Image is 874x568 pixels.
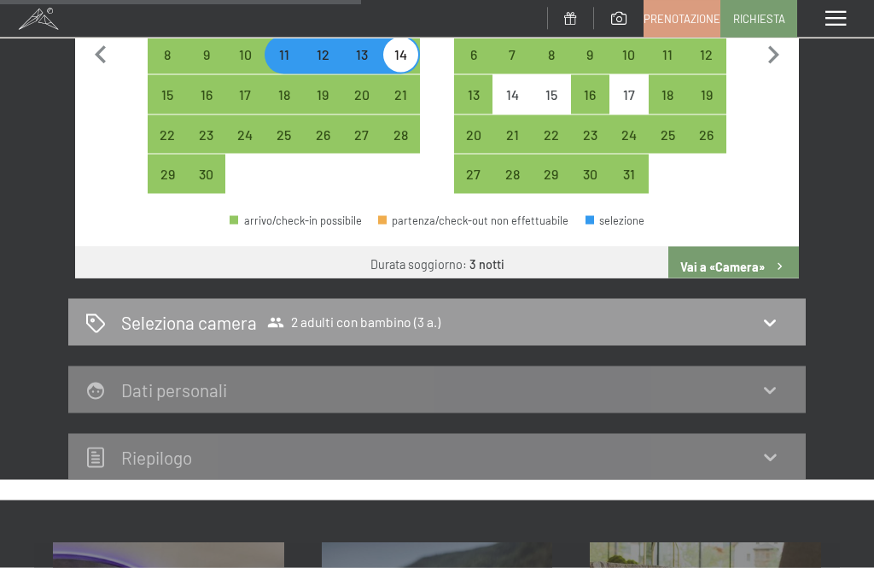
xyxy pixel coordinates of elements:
[225,115,265,155] div: arrivo/check-in possibile
[492,115,532,155] div: Tue Oct 21 2025
[344,48,380,84] div: 13
[265,115,304,155] div: arrivo/check-in possibile
[687,75,726,114] div: Sun Oct 19 2025
[189,88,224,124] div: 16
[148,115,187,155] div: Mon Sep 22 2025
[148,75,187,114] div: arrivo/check-in possibile
[649,75,688,114] div: arrivo/check-in possibile
[227,128,263,164] div: 24
[532,115,571,155] div: Wed Oct 22 2025
[187,155,226,194] div: Tue Sep 30 2025
[370,256,504,273] div: Durata soggiorno:
[492,115,532,155] div: arrivo/check-in possibile
[265,115,304,155] div: Thu Sep 25 2025
[454,155,493,194] div: Mon Oct 27 2025
[533,167,569,203] div: 29
[650,48,686,84] div: 11
[611,167,647,203] div: 31
[378,215,569,226] div: partenza/check-out non effettuabile
[689,88,725,124] div: 19
[532,155,571,194] div: arrivo/check-in possibile
[265,75,304,114] div: Thu Sep 18 2025
[342,75,382,114] div: Sat Sep 20 2025
[382,75,421,114] div: arrivo/check-in possibile
[533,88,569,124] div: 15
[494,48,530,84] div: 7
[342,115,382,155] div: arrivo/check-in possibile
[344,128,380,164] div: 27
[227,48,263,84] div: 10
[573,48,609,84] div: 9
[649,36,688,75] div: arrivo/check-in possibile
[225,36,265,75] div: Wed Sep 10 2025
[733,11,785,26] span: Richiesta
[382,36,421,75] div: arrivo/check-in possibile
[305,128,341,164] div: 26
[148,75,187,114] div: Mon Sep 15 2025
[303,75,342,114] div: arrivo/check-in possibile
[456,167,492,203] div: 27
[148,36,187,75] div: arrivo/check-in possibile
[571,75,610,114] div: Thu Oct 16 2025
[533,48,569,84] div: 8
[668,247,799,288] button: Vai a «Camera»
[611,128,647,164] div: 24
[469,257,504,272] b: 3 notti
[456,48,492,84] div: 6
[532,155,571,194] div: Wed Oct 29 2025
[492,75,532,114] div: arrivo/check-in non effettuabile
[573,167,609,203] div: 30
[611,48,647,84] div: 10
[189,48,224,84] div: 9
[265,36,304,75] div: arrivo/check-in possibile
[148,36,187,75] div: Mon Sep 08 2025
[266,128,302,164] div: 25
[609,155,649,194] div: Fri Oct 31 2025
[121,379,227,401] h2: Dati personali
[571,115,610,155] div: Thu Oct 23 2025
[303,36,342,75] div: arrivo/check-in possibile
[305,48,341,84] div: 12
[265,75,304,114] div: arrivo/check-in possibile
[492,155,532,194] div: Tue Oct 28 2025
[303,115,342,155] div: Fri Sep 26 2025
[225,36,265,75] div: arrivo/check-in possibile
[454,155,493,194] div: arrivo/check-in possibile
[532,75,571,114] div: arrivo/check-in non effettuabile
[650,88,686,124] div: 18
[456,88,492,124] div: 13
[225,115,265,155] div: Wed Sep 24 2025
[149,48,185,84] div: 8
[121,447,192,468] h2: Riepilogo
[305,88,341,124] div: 19
[721,1,796,37] a: Richiesta
[454,115,493,155] div: arrivo/check-in possibile
[454,75,493,114] div: arrivo/check-in possibile
[649,115,688,155] div: arrivo/check-in possibile
[492,36,532,75] div: Tue Oct 07 2025
[571,75,610,114] div: arrivo/check-in possibile
[149,128,185,164] div: 22
[149,88,185,124] div: 15
[148,155,187,194] div: arrivo/check-in possibile
[573,88,609,124] div: 16
[533,128,569,164] div: 22
[609,115,649,155] div: arrivo/check-in possibile
[571,115,610,155] div: arrivo/check-in possibile
[571,155,610,194] div: arrivo/check-in possibile
[303,115,342,155] div: arrivo/check-in possibile
[342,75,382,114] div: arrivo/check-in possibile
[189,167,224,203] div: 30
[687,36,726,75] div: arrivo/check-in possibile
[609,75,649,114] div: Fri Oct 17 2025
[687,115,726,155] div: arrivo/check-in possibile
[532,36,571,75] div: Wed Oct 08 2025
[149,167,185,203] div: 29
[342,115,382,155] div: Sat Sep 27 2025
[383,48,419,84] div: 14
[382,75,421,114] div: Sun Sep 21 2025
[532,115,571,155] div: arrivo/check-in possibile
[454,36,493,75] div: arrivo/check-in possibile
[609,155,649,194] div: arrivo/check-in possibile
[225,75,265,114] div: Wed Sep 17 2025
